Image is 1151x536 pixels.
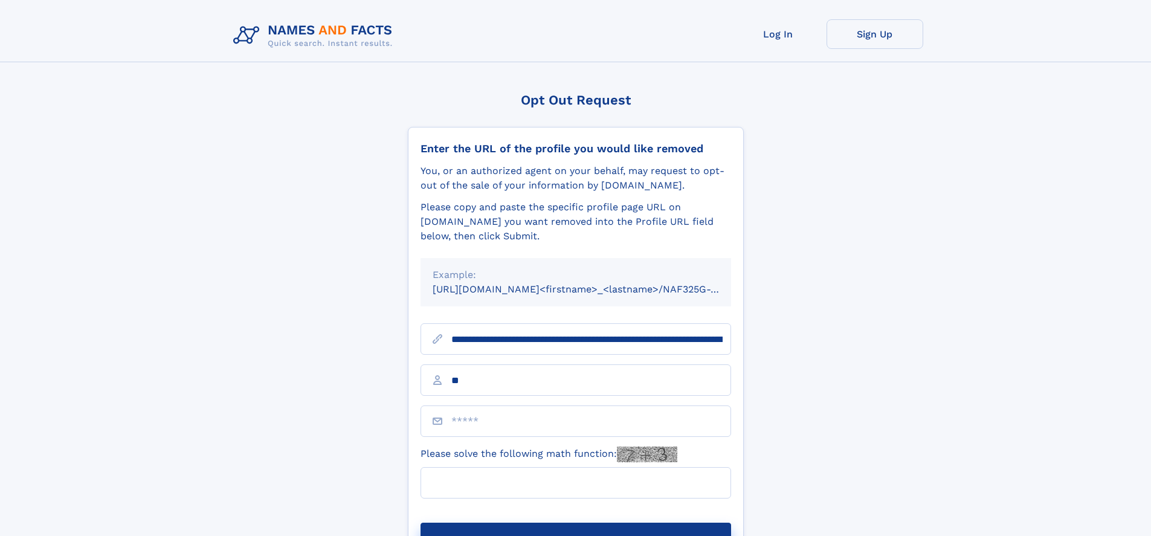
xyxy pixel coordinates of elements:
[421,142,731,155] div: Enter the URL of the profile you would like removed
[827,19,923,49] a: Sign Up
[408,92,744,108] div: Opt Out Request
[433,283,754,295] small: [URL][DOMAIN_NAME]<firstname>_<lastname>/NAF325G-xxxxxxxx
[421,200,731,244] div: Please copy and paste the specific profile page URL on [DOMAIN_NAME] you want removed into the Pr...
[433,268,719,282] div: Example:
[421,447,677,462] label: Please solve the following math function:
[730,19,827,49] a: Log In
[421,164,731,193] div: You, or an authorized agent on your behalf, may request to opt-out of the sale of your informatio...
[228,19,402,52] img: Logo Names and Facts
